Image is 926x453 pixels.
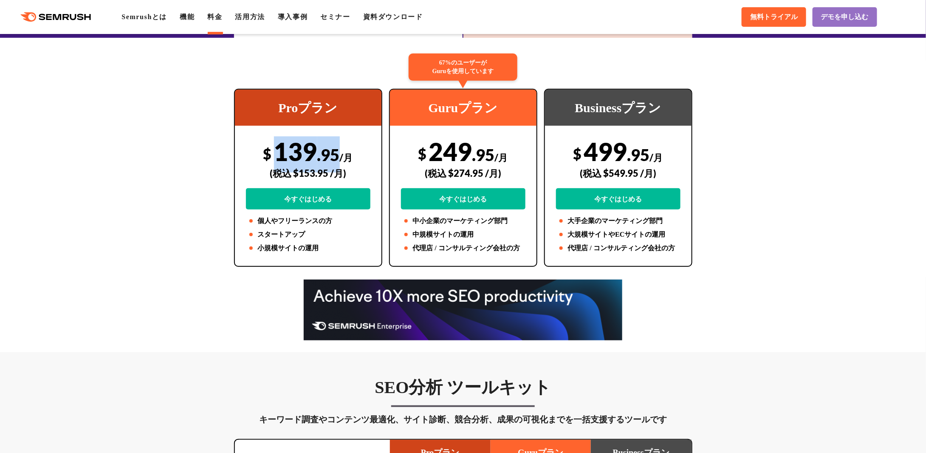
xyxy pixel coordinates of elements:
[627,145,650,164] span: .95
[89,50,96,57] img: tab_keywords_by_traffic_grey.svg
[556,216,680,226] li: 大手企業のマーケティング部門
[556,188,680,210] a: 今すぐはじめる
[401,188,525,210] a: 今すぐはじめる
[121,13,167,20] a: Semrushとは
[472,145,495,164] span: .95
[545,90,692,126] div: Businessプラン
[14,22,20,30] img: website_grey.svg
[556,136,680,210] div: 499
[278,13,308,20] a: 導入事例
[38,51,71,57] div: ドメイン概要
[246,188,370,210] a: 今すぐはじめる
[556,229,680,240] li: 大規模サイトやECサイトの運用
[409,54,517,81] div: 67%のユーザーが Guruを使用しています
[234,377,692,398] h3: SEO分析 ツールキット
[180,13,195,20] a: 機能
[495,152,508,163] span: /月
[14,14,20,20] img: logo_orange.svg
[750,13,798,22] span: 無料トライアル
[246,229,370,240] li: スタートアップ
[813,7,877,27] a: デモを申し込む
[401,229,525,240] li: 中規模サイトの運用
[263,145,272,162] span: $
[207,13,222,20] a: 料金
[340,152,353,163] span: /月
[29,50,36,57] img: tab_domain_overview_orange.svg
[556,243,680,253] li: 代理店 / コンサルティング会社の方
[401,158,525,188] div: (税込 $274.95 /月)
[573,145,582,162] span: $
[401,216,525,226] li: 中小企業のマーケティング部門
[650,152,663,163] span: /月
[246,243,370,253] li: 小規模サイトの運用
[22,22,98,30] div: ドメイン: [DOMAIN_NAME]
[363,13,423,20] a: 資料ダウンロード
[24,14,42,20] div: v 4.0.25
[317,145,340,164] span: .95
[418,145,427,162] span: $
[556,158,680,188] div: (税込 $549.95 /月)
[246,136,370,210] div: 139
[742,7,806,27] a: 無料トライアル
[235,13,265,20] a: 活用方法
[99,51,137,57] div: キーワード流入
[390,90,536,126] div: Guruプラン
[235,90,381,126] div: Proプラン
[320,13,350,20] a: セミナー
[401,136,525,210] div: 249
[401,243,525,253] li: 代理店 / コンサルティング会社の方
[246,158,370,188] div: (税込 $153.95 /月)
[246,216,370,226] li: 個人やフリーランスの方
[821,13,869,22] span: デモを申し込む
[234,413,692,426] div: キーワード調査やコンテンツ最適化、サイト診断、競合分析、成果の可視化までを一括支援するツールです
